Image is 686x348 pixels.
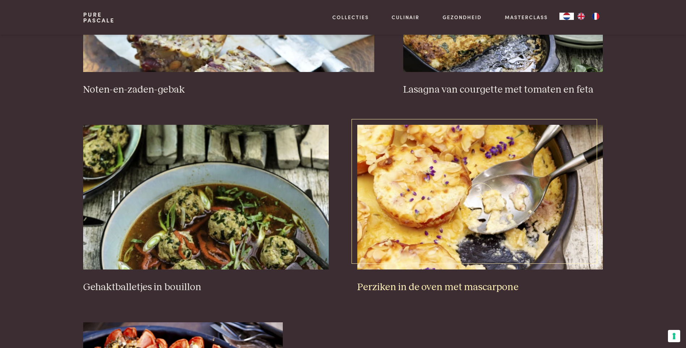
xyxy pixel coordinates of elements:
h3: Gehaktballetjes in bouillon [83,281,328,294]
a: Perziken in de oven met mascarpone Perziken in de oven met mascarpone [357,125,602,293]
a: FR [588,13,603,20]
a: Culinair [392,13,419,21]
a: Collecties [332,13,369,21]
h3: Lasagna van courgette met tomaten en feta [403,84,603,96]
a: PurePascale [83,12,115,23]
aside: Language selected: Nederlands [559,13,603,20]
h3: Perziken in de oven met mascarpone [357,281,602,294]
h3: Noten-en-zaden-gebak [83,84,374,96]
a: EN [574,13,588,20]
a: Gezondheid [443,13,482,21]
div: Language [559,13,574,20]
a: Masterclass [505,13,548,21]
img: Perziken in de oven met mascarpone [357,125,602,270]
img: Gehaktballetjes in bouillon [83,125,328,270]
ul: Language list [574,13,603,20]
button: Uw voorkeuren voor toestemming voor trackingtechnologieën [668,330,680,342]
a: Gehaktballetjes in bouillon Gehaktballetjes in bouillon [83,125,328,293]
a: NL [559,13,574,20]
